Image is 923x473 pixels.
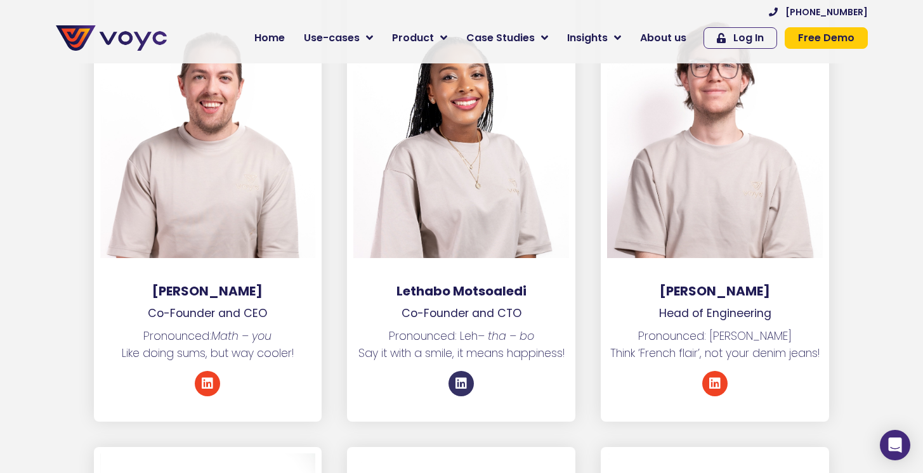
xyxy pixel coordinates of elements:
em: – tha – bo [478,328,534,344]
a: Insights [558,25,631,51]
h3: [PERSON_NAME] [94,283,322,299]
span: Case Studies [466,30,535,46]
span: Insights [567,30,608,46]
span: About us [640,30,686,46]
h3: Lethabo Motsoaledi [347,283,575,299]
div: Open Intercom Messenger [880,430,910,460]
img: voyc-full-logo [56,25,167,51]
p: Pronounced: Leh Say it with a smile, it means happiness! [347,328,575,361]
em: Math – you [211,328,272,344]
span: Log In [733,33,764,43]
span: Home [254,30,285,46]
p: Head of Engineering [601,305,829,321]
a: Free Demo [785,27,868,49]
a: Case Studies [457,25,558,51]
a: Log In [704,27,777,49]
span: [PHONE_NUMBER] [785,8,868,16]
a: About us [631,25,696,51]
h3: [PERSON_NAME] [601,283,829,299]
span: Product [392,30,434,46]
p: Co-Founder and CEO [94,305,322,321]
p: Co-Founder and CTO [347,305,575,321]
span: Free Demo [798,33,854,43]
a: Home [245,25,294,51]
p: Pronounced: Like doing sums, but way cooler! [94,328,322,361]
a: [PHONE_NUMBER] [769,8,868,16]
a: Product [383,25,457,51]
span: Use-cases [304,30,360,46]
p: Pronounced: [PERSON_NAME] Think ‘French flair’, not your denim jeans! [601,328,829,361]
a: Use-cases [294,25,383,51]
